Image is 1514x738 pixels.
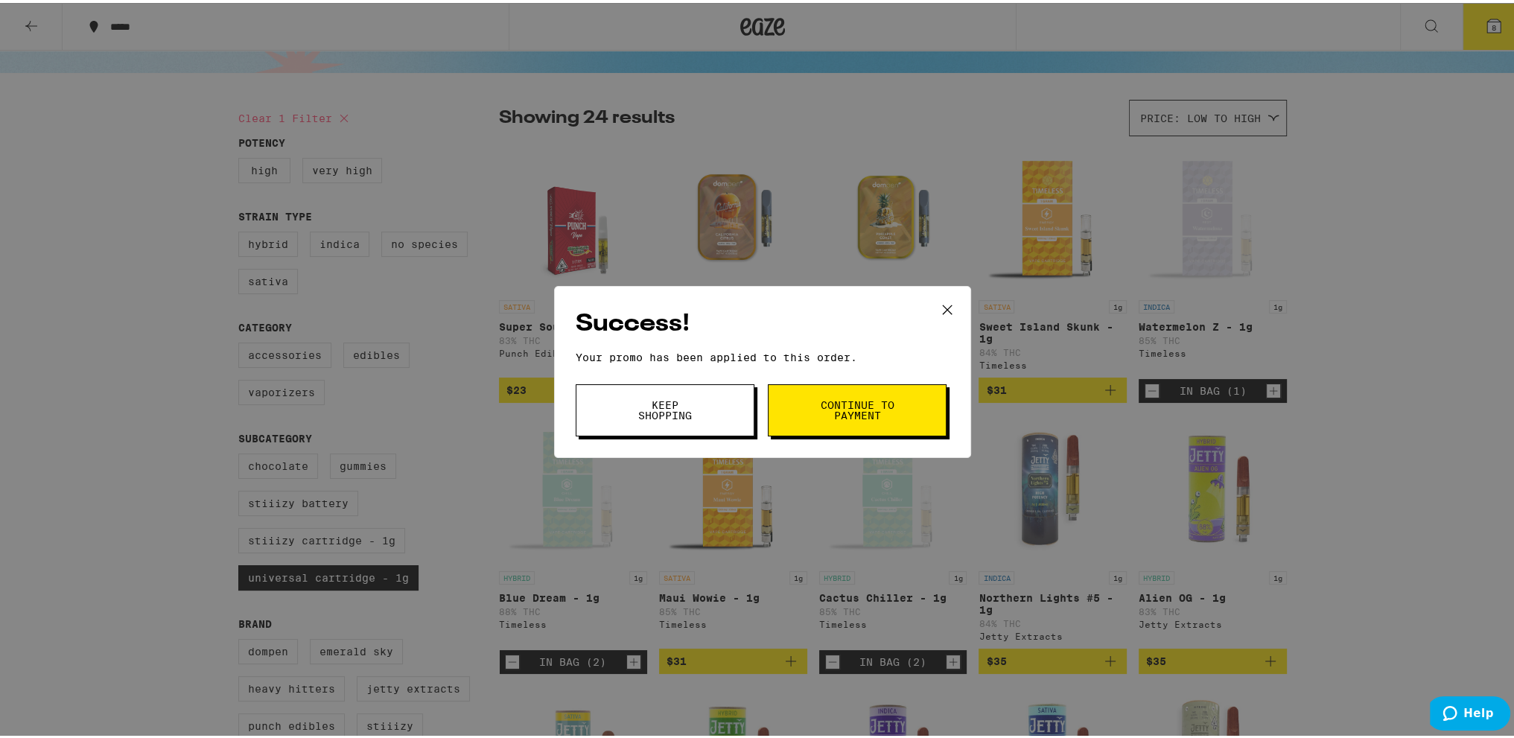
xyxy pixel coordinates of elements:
[1430,693,1510,731] iframe: Opens a widget where you can find more information
[819,397,895,418] span: Continue to payment
[576,305,950,338] h2: Success!
[627,397,703,418] span: Keep Shopping
[768,381,947,433] button: Continue to payment
[576,349,950,360] p: Your promo has been applied to this order.
[576,381,754,433] button: Keep Shopping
